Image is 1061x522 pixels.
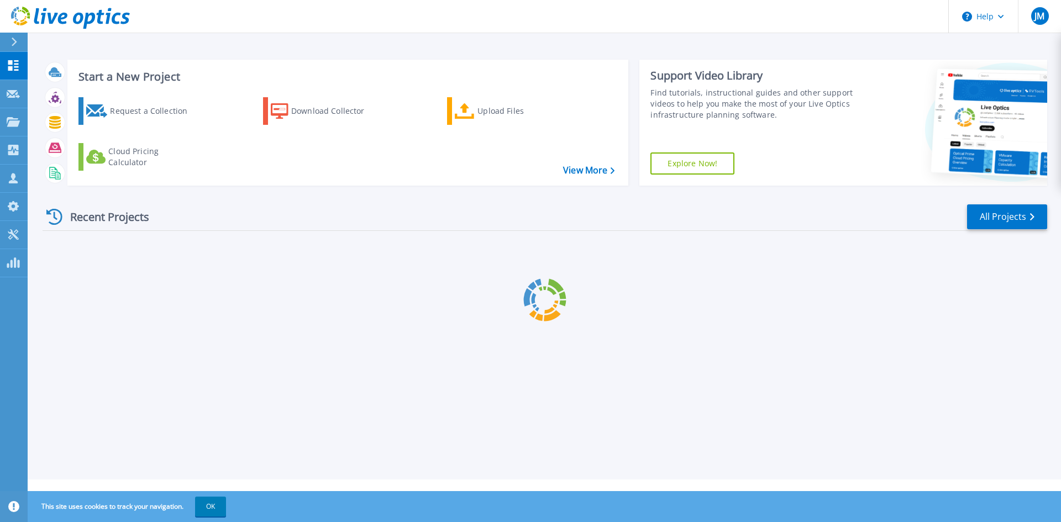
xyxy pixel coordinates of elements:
h3: Start a New Project [78,71,614,83]
div: Upload Files [477,100,566,122]
div: Recent Projects [43,203,164,230]
span: JM [1034,12,1044,20]
a: Request a Collection [78,97,202,125]
div: Request a Collection [110,100,198,122]
button: OK [195,497,226,516]
a: Upload Files [447,97,570,125]
a: View More [563,165,614,176]
div: Cloud Pricing Calculator [108,146,197,168]
a: Explore Now! [650,152,734,175]
div: Find tutorials, instructional guides and other support videos to help you make the most of your L... [650,87,858,120]
a: All Projects [967,204,1047,229]
div: Support Video Library [650,68,858,83]
a: Download Collector [263,97,386,125]
a: Cloud Pricing Calculator [78,143,202,171]
div: Download Collector [291,100,380,122]
span: This site uses cookies to track your navigation. [30,497,226,516]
